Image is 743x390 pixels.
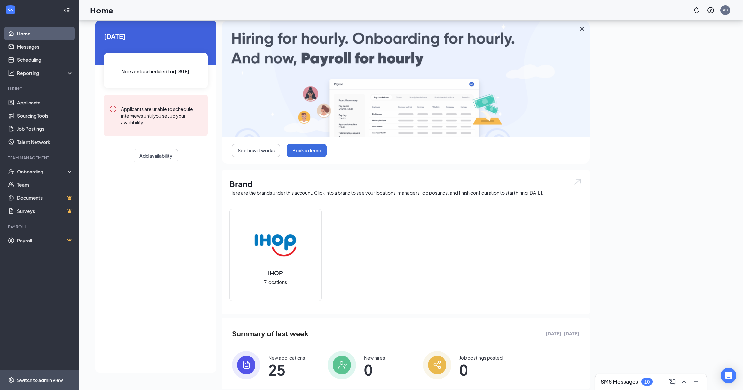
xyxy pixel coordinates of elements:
[17,109,73,122] a: Sourcing Tools
[721,368,736,383] div: Open Intercom Messenger
[254,224,297,266] img: IHOP
[17,204,73,218] a: SurveysCrown
[229,189,582,196] div: Here are the brands under this account. Click into a brand to see your locations, managers, job p...
[17,27,73,40] a: Home
[578,25,586,33] svg: Cross
[287,144,327,157] button: Book a demo
[232,144,280,157] button: See how it works
[17,234,73,247] a: PayrollCrown
[8,224,72,230] div: Payroll
[8,155,72,161] div: Team Management
[423,351,451,379] img: icon
[134,149,178,162] button: Add availability
[667,377,678,387] button: ComposeMessage
[63,7,70,13] svg: Collapse
[8,168,14,175] svg: UserCheck
[232,328,309,339] span: Summary of last week
[644,379,650,385] div: 10
[692,378,700,386] svg: Minimize
[680,378,688,386] svg: ChevronUp
[546,330,579,337] span: [DATE] - [DATE]
[691,377,701,387] button: Minimize
[104,31,208,41] span: [DATE]
[707,6,715,14] svg: QuestionInfo
[261,269,290,277] h2: IHOP
[229,178,582,189] h1: Brand
[232,351,260,379] img: icon
[17,168,68,175] div: Onboarding
[364,355,385,361] div: New hires
[328,351,356,379] img: icon
[17,122,73,135] a: Job Postings
[17,135,73,149] a: Talent Network
[90,5,113,16] h1: Home
[459,364,503,376] span: 0
[459,355,503,361] div: Job postings posted
[17,40,73,53] a: Messages
[121,105,203,126] div: Applicants are unable to schedule interviews until you set up your availability.
[121,68,191,75] span: No events scheduled for [DATE] .
[573,178,582,186] img: open.6027fd2a22e1237b5b06.svg
[109,105,117,113] svg: Error
[17,70,74,76] div: Reporting
[17,53,73,66] a: Scheduling
[601,378,638,385] h3: SMS Messages
[8,86,72,92] div: Hiring
[17,178,73,191] a: Team
[7,7,14,13] svg: WorkstreamLogo
[268,355,305,361] div: New applications
[222,21,590,137] img: payroll-large.gif
[8,377,14,383] svg: Settings
[723,7,728,13] div: KS
[17,191,73,204] a: DocumentsCrown
[8,70,14,76] svg: Analysis
[679,377,689,387] button: ChevronUp
[668,378,676,386] svg: ComposeMessage
[692,6,700,14] svg: Notifications
[17,377,63,383] div: Switch to admin view
[264,278,287,286] span: 7 locations
[268,364,305,376] span: 25
[17,96,73,109] a: Applicants
[364,364,385,376] span: 0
